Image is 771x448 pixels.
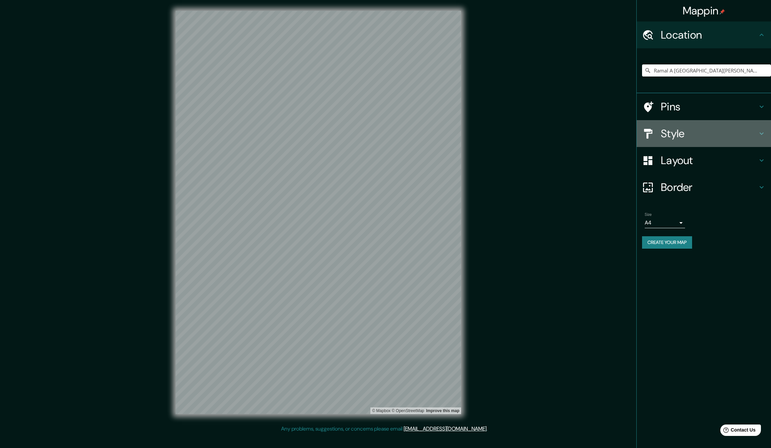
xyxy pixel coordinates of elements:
[637,21,771,48] div: Location
[281,425,488,433] p: Any problems, suggestions, or concerns please email .
[642,64,771,77] input: Pick your city or area
[661,181,758,194] h4: Border
[488,425,489,433] div: .
[720,9,725,14] img: pin-icon.png
[426,408,459,413] a: Map feedback
[637,174,771,201] div: Border
[645,212,652,217] label: Size
[661,28,758,42] h4: Location
[661,100,758,113] h4: Pins
[489,425,490,433] div: .
[637,147,771,174] div: Layout
[392,408,424,413] a: OpenStreetMap
[176,11,461,414] canvas: Map
[404,425,487,432] a: [EMAIL_ADDRESS][DOMAIN_NAME]
[372,408,391,413] a: Mapbox
[683,4,725,17] h4: Mappin
[637,93,771,120] div: Pins
[661,154,758,167] h4: Layout
[645,217,685,228] div: A4
[642,236,692,249] button: Create your map
[637,120,771,147] div: Style
[711,422,764,441] iframe: Help widget launcher
[661,127,758,140] h4: Style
